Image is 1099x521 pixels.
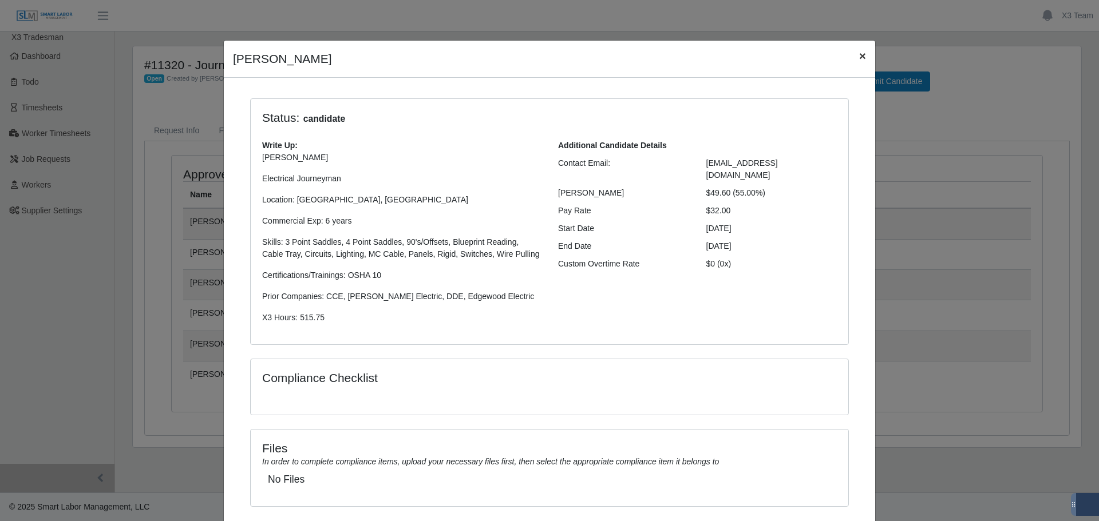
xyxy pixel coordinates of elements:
[706,158,778,180] span: [EMAIL_ADDRESS][DOMAIN_NAME]
[859,49,866,62] span: ×
[233,50,332,68] h4: [PERSON_NAME]
[262,441,837,455] h4: Files
[549,240,698,252] div: End Date
[268,474,831,486] h5: No Files
[262,215,541,227] p: Commercial Exp: 6 years
[549,157,698,181] div: Contact Email:
[549,205,698,217] div: Pay Rate
[262,152,541,164] p: [PERSON_NAME]
[262,236,541,260] p: Skills: 3 Point Saddles, 4 Point Saddles, 90's/Offsets, Blueprint Reading, Cable Tray, Circuits, ...
[698,222,846,234] div: [DATE]
[262,291,541,303] p: Prior Companies: CCE, [PERSON_NAME] Electric, DDE, Edgewood Electric
[706,241,732,250] span: [DATE]
[549,258,698,270] div: Custom Overtime Rate
[549,187,698,199] div: [PERSON_NAME]
[262,194,541,206] p: Location: [GEOGRAPHIC_DATA], [GEOGRAPHIC_DATA]
[262,110,689,126] h4: Status:
[706,259,732,268] span: $0 (0x)
[850,41,875,71] button: Close
[549,222,698,234] div: Start Date
[558,141,667,150] b: Additional Candidate Details
[262,173,541,185] p: Electrical Journeyman
[262,312,541,324] p: X3 Hours: 515.75
[698,205,846,217] div: $32.00
[262,269,541,281] p: Certifications/Trainings: OSHA 10
[698,187,846,199] div: $49.60 (55.00%)
[299,112,349,126] span: candidate
[262,141,298,150] b: Write Up:
[262,457,719,466] i: In order to complete compliance items, upload your necessary files first, then select the appropr...
[262,371,639,385] h4: Compliance Checklist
